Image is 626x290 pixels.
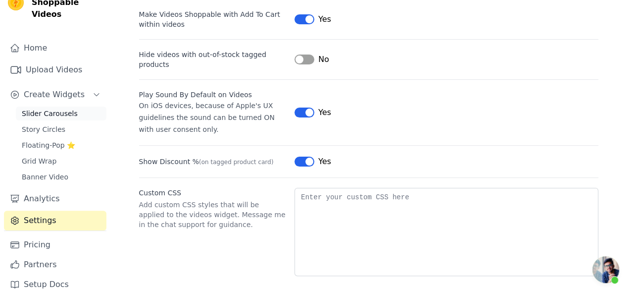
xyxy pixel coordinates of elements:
span: Yes [318,13,331,25]
span: Yes [318,156,331,168]
a: Partners [4,255,106,275]
span: Floating-Pop ⭐ [22,140,75,150]
a: Pricing [4,235,106,255]
a: Grid Wrap [16,154,106,168]
button: Yes [294,156,331,168]
button: Create Widgets [4,85,106,105]
button: No [294,54,329,65]
span: Story Circles [22,124,65,134]
span: (on tagged product card) [199,159,274,166]
button: Yes [294,107,331,118]
div: Play Sound By Default on Videos [139,90,287,100]
span: Banner Video [22,172,68,182]
label: Custom CSS [139,188,287,198]
div: Open chat [592,256,619,283]
p: Add custom CSS styles that will be applied to the videos widget. Message me in the chat support f... [139,200,287,230]
span: On iOS devices, because of Apple's UX guidelines the sound can be turned ON with user consent only. [139,102,275,133]
span: Slider Carousels [22,109,78,118]
span: Create Widgets [24,89,85,101]
a: Slider Carousels [16,107,106,120]
a: Floating-Pop ⭐ [16,138,106,152]
label: Show Discount % [139,157,287,167]
a: Home [4,38,106,58]
label: Make Videos Shoppable with Add To Cart within videos [139,9,287,29]
a: Analytics [4,189,106,209]
a: Settings [4,211,106,231]
a: Banner Video [16,170,106,184]
button: Yes [294,13,331,25]
a: Story Circles [16,122,106,136]
a: Upload Videos [4,60,106,80]
span: Grid Wrap [22,156,56,166]
span: Yes [318,107,331,118]
span: No [318,54,329,65]
label: Hide videos with out-of-stock tagged products [139,50,287,69]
